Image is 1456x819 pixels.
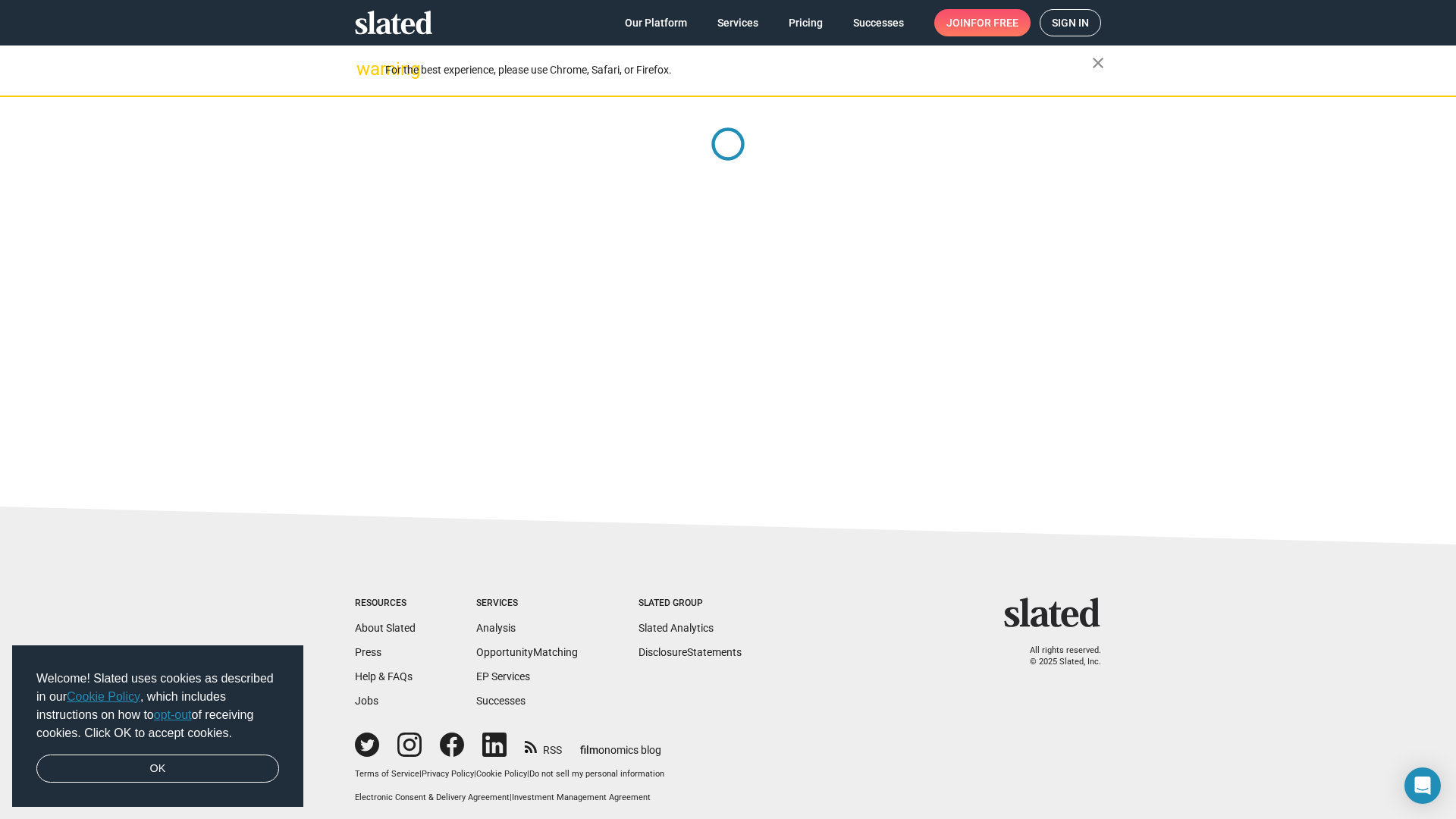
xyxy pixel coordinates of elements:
[717,9,758,36] span: Services
[639,598,742,610] div: Slated Group
[356,60,375,78] mat-icon: warning
[1089,54,1107,72] mat-icon: close
[36,755,279,783] a: dismiss cookie message
[422,769,474,779] a: Privacy Policy
[154,708,192,721] a: opt-out
[946,9,1018,36] span: Join
[841,9,916,36] a: Successes
[777,9,835,36] a: Pricing
[580,731,661,758] a: filmonomics blog
[1014,645,1101,667] p: All rights reserved. © 2025 Slated, Inc.
[1052,10,1089,36] span: Sign in
[525,734,562,758] a: RSS
[476,622,516,634] a: Analysis
[385,60,1092,80] div: For the best experience, please use Chrome, Safari, or Firefox.
[67,690,140,703] a: Cookie Policy
[529,769,664,780] button: Do not sell my personal information
[419,769,422,779] span: |
[36,670,279,742] span: Welcome! Slated uses cookies as described in our , which includes instructions on how to of recei...
[639,622,714,634] a: Slated Analytics
[512,792,651,802] a: Investment Management Agreement
[625,9,687,36] span: Our Platform
[705,9,770,36] a: Services
[476,598,578,610] div: Services
[12,645,303,808] div: cookieconsent
[510,792,512,802] span: |
[476,670,530,682] a: EP Services
[527,769,529,779] span: |
[355,695,378,707] a: Jobs
[1404,767,1441,804] div: Open Intercom Messenger
[613,9,699,36] a: Our Platform
[355,646,381,658] a: Press
[355,670,413,682] a: Help & FAQs
[853,9,904,36] span: Successes
[580,744,598,756] span: film
[1040,9,1101,36] a: Sign in
[474,769,476,779] span: |
[971,9,1018,36] span: for free
[355,792,510,802] a: Electronic Consent & Delivery Agreement
[476,769,527,779] a: Cookie Policy
[789,9,823,36] span: Pricing
[355,622,416,634] a: About Slated
[355,598,416,610] div: Resources
[476,646,578,658] a: OpportunityMatching
[476,695,526,707] a: Successes
[934,9,1031,36] a: Joinfor free
[639,646,742,658] a: DisclosureStatements
[355,769,419,779] a: Terms of Service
